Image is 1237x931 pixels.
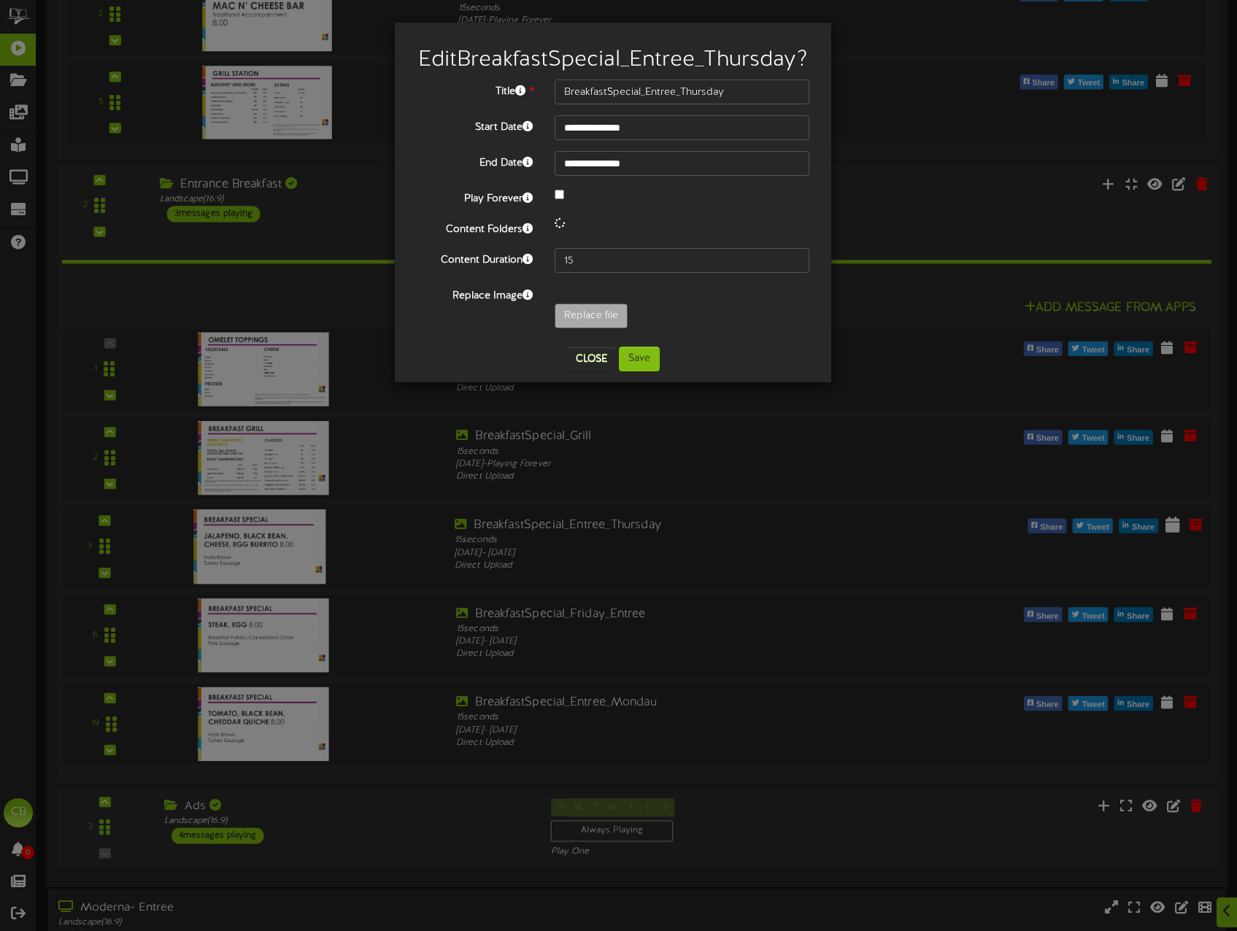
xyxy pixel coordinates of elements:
button: Close [567,347,616,371]
label: Start Date [406,115,544,135]
input: Title [555,80,809,104]
button: Save [619,347,660,371]
label: Content Duration [406,248,544,268]
input: 15 [555,248,809,273]
label: Play Forever [406,187,544,206]
label: End Date [406,151,544,171]
label: Replace Image [406,284,544,304]
label: Content Folders [406,217,544,237]
h2: Edit BreakfastSpecial_Entree_Thursday ? [417,48,809,72]
label: Title [406,80,544,99]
